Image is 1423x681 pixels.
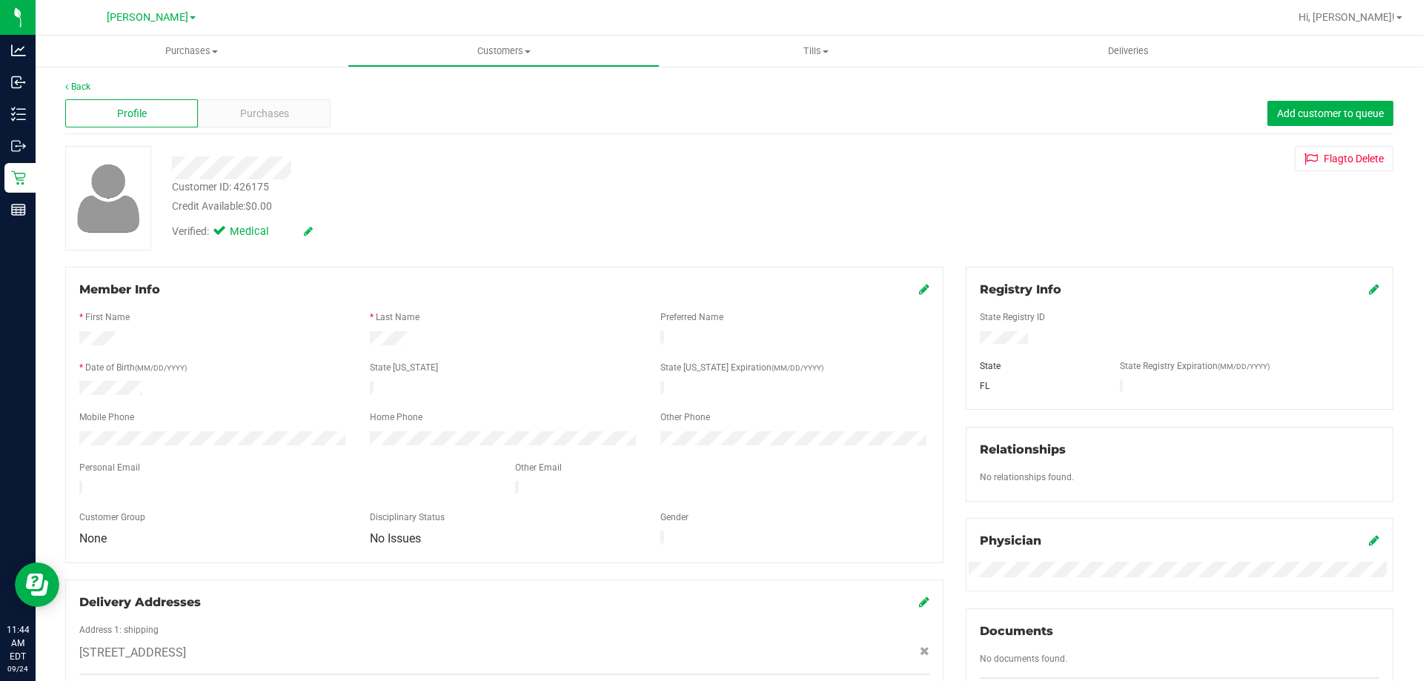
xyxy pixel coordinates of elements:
span: Hi, [PERSON_NAME]! [1298,11,1395,23]
label: Other Email [515,461,562,474]
span: Member Info [79,282,160,296]
span: Relationships [980,442,1066,456]
a: Deliveries [972,36,1284,67]
div: Verified: [172,224,313,240]
label: Personal Email [79,461,140,474]
span: Deliveries [1088,44,1169,58]
span: Documents [980,624,1053,638]
span: No Issues [370,531,421,545]
span: Add customer to queue [1277,107,1384,119]
button: Flagto Delete [1295,146,1393,171]
inline-svg: Inventory [11,107,26,122]
label: No relationships found. [980,471,1074,484]
p: 09/24 [7,663,29,674]
span: (MM/DD/YYYY) [772,364,823,372]
span: (MM/DD/YYYY) [135,364,187,372]
label: State Registry ID [980,310,1045,324]
span: (MM/DD/YYYY) [1218,362,1270,371]
inline-svg: Outbound [11,139,26,153]
label: Disciplinary Status [370,511,445,524]
span: Registry Info [980,282,1061,296]
span: Purchases [36,44,348,58]
label: State [US_STATE] Expiration [660,361,823,374]
div: Credit Available: [172,199,825,214]
label: Customer Group [79,511,145,524]
a: Tills [660,36,972,67]
span: Customers [348,44,659,58]
span: Physician [980,534,1041,548]
span: Profile [117,106,147,122]
inline-svg: Inbound [11,75,26,90]
inline-svg: Reports [11,202,26,217]
label: First Name [85,310,130,324]
img: user-icon.png [70,160,147,236]
label: Gender [660,511,689,524]
a: Purchases [36,36,348,67]
label: Preferred Name [660,310,723,324]
iframe: Resource center [15,562,59,607]
span: Purchases [240,106,289,122]
label: State [US_STATE] [370,361,438,374]
span: [STREET_ADDRESS] [79,644,186,662]
label: Home Phone [370,411,422,424]
div: Customer ID: 426175 [172,179,269,195]
p: 11:44 AM EDT [7,623,29,663]
label: Address 1: shipping [79,623,159,637]
button: Add customer to queue [1267,101,1393,126]
div: State [969,359,1109,373]
a: Back [65,82,90,92]
span: Medical [230,224,289,240]
span: None [79,531,107,545]
label: State Registry Expiration [1120,359,1270,373]
label: Other Phone [660,411,710,424]
span: No documents found. [980,654,1067,664]
span: Tills [660,44,971,58]
span: $0.00 [245,200,272,212]
span: [PERSON_NAME] [107,11,188,24]
a: Customers [348,36,660,67]
label: Date of Birth [85,361,187,374]
inline-svg: Retail [11,170,26,185]
label: Mobile Phone [79,411,134,424]
span: Delivery Addresses [79,595,201,609]
div: FL [969,379,1109,393]
inline-svg: Analytics [11,43,26,58]
label: Last Name [376,310,419,324]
